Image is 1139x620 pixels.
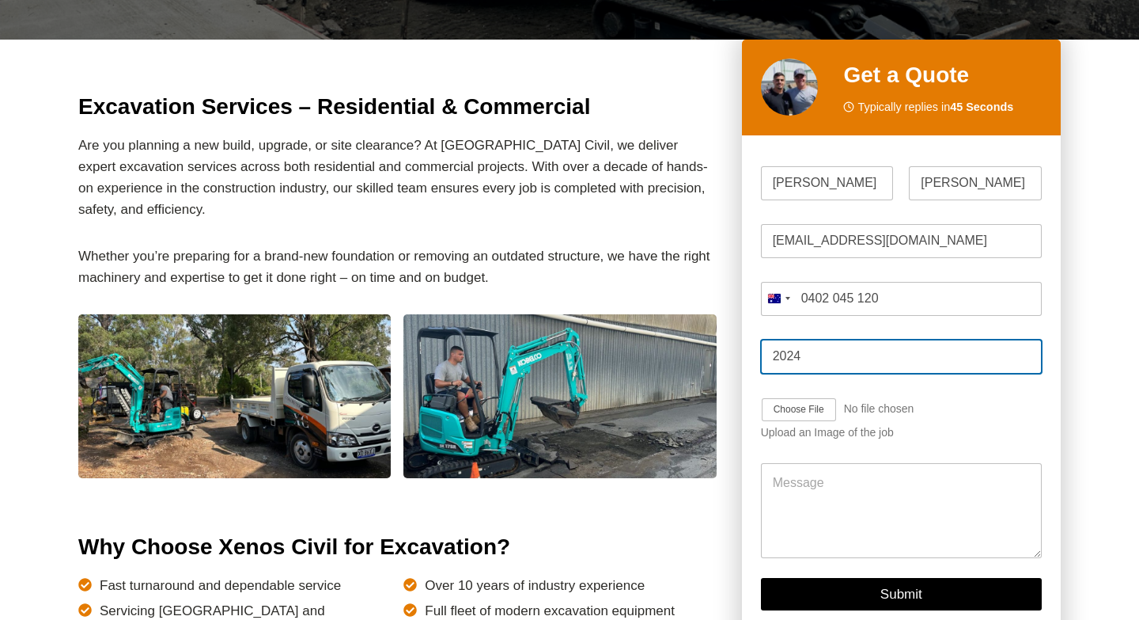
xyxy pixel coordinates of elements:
[761,282,796,316] button: Selected country
[950,101,1013,113] strong: 45 Seconds
[761,224,1042,258] input: Email
[78,135,717,221] p: Are you planning a new build, upgrade, or site clearance? At [GEOGRAPHIC_DATA] Civil, we deliver ...
[761,427,1042,440] div: Upload an Image of the job
[761,340,1042,374] input: Post Code: E.g 2000
[100,575,341,596] span: Fast turnaround and dependable service
[761,166,894,200] input: First Name
[425,575,645,596] span: Over 10 years of industry experience
[761,282,1042,316] input: Mobile
[78,531,717,564] h2: Why Choose Xenos Civil for Excavation?
[909,166,1042,200] input: Last Name
[857,98,1013,116] span: Typically replies in
[78,245,717,288] p: Whether you’re preparing for a brand-new foundation or removing an outdated structure, we have th...
[761,579,1042,611] button: Submit
[78,90,717,124] h2: Excavation Services – Residential & Commercial
[843,59,1042,92] h2: Get a Quote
